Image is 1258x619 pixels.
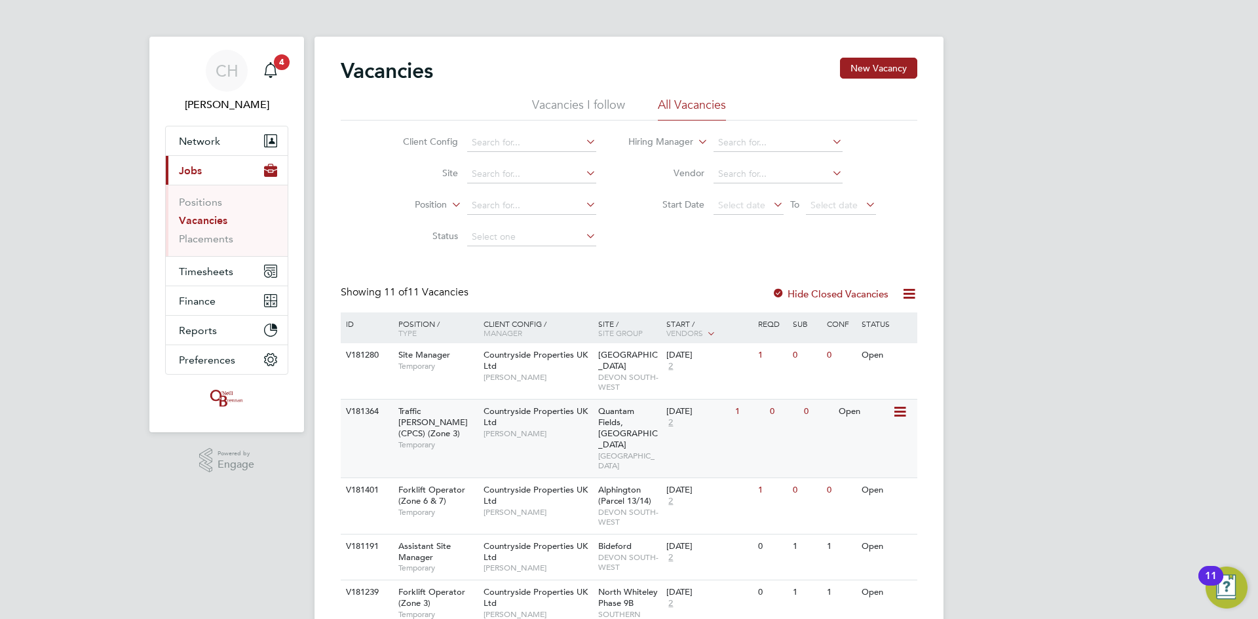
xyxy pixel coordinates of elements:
[398,328,417,338] span: Type
[343,478,389,502] div: V181401
[166,345,288,374] button: Preferences
[383,136,458,147] label: Client Config
[166,156,288,185] button: Jobs
[389,312,480,344] div: Position /
[790,535,824,559] div: 1
[666,485,752,496] div: [DATE]
[666,361,675,372] span: 2
[824,343,858,367] div: 0
[484,507,592,517] span: [PERSON_NAME]
[666,496,675,507] span: 2
[343,400,389,424] div: V181364
[598,507,660,527] span: DEVON SOUTH-WEST
[165,50,288,113] a: CH[PERSON_NAME]
[257,50,284,92] a: 4
[598,328,643,338] span: Site Group
[398,349,450,360] span: Site Manager
[484,405,588,428] span: Countryside Properties UK Ltd
[755,580,789,605] div: 0
[341,286,471,299] div: Showing
[274,54,290,70] span: 4
[1206,567,1248,609] button: Open Resource Center, 11 new notifications
[165,97,288,113] span: Ciaran Hoey
[165,388,288,409] a: Go to home page
[149,37,304,432] nav: Main navigation
[343,535,389,559] div: V181191
[755,343,789,367] div: 1
[484,428,592,439] span: [PERSON_NAME]
[666,541,752,552] div: [DATE]
[858,535,915,559] div: Open
[858,478,915,502] div: Open
[858,312,915,335] div: Status
[208,388,246,409] img: oneillandbrennan-logo-retina.png
[179,324,217,337] span: Reports
[824,535,858,559] div: 1
[398,361,477,371] span: Temporary
[199,448,255,473] a: Powered byEngage
[666,552,675,563] span: 2
[858,343,915,367] div: Open
[666,598,675,609] span: 2
[179,196,222,208] a: Positions
[790,580,824,605] div: 1
[718,199,765,211] span: Select date
[484,586,588,609] span: Countryside Properties UK Ltd
[480,312,595,344] div: Client Config /
[372,198,447,212] label: Position
[166,185,288,256] div: Jobs
[484,349,588,371] span: Countryside Properties UK Ltd
[179,214,227,227] a: Vacancies
[484,540,588,563] span: Countryside Properties UK Ltd
[179,265,233,278] span: Timesheets
[484,563,592,573] span: [PERSON_NAME]
[810,199,858,211] span: Select date
[824,312,858,335] div: Conf
[484,372,592,383] span: [PERSON_NAME]
[824,478,858,502] div: 0
[398,586,465,609] span: Forklift Operator (Zone 3)
[343,343,389,367] div: V181280
[714,134,843,152] input: Search for...
[786,196,803,213] span: To
[598,552,660,572] span: DEVON SOUTH-WEST
[398,440,477,450] span: Temporary
[484,484,588,506] span: Countryside Properties UK Ltd
[666,350,752,361] div: [DATE]
[216,62,238,79] span: CH
[398,540,451,563] span: Assistant Site Manager
[166,316,288,345] button: Reports
[772,288,888,300] label: Hide Closed Vacancies
[166,286,288,315] button: Finance
[467,228,596,246] input: Select one
[343,312,389,335] div: ID
[790,312,824,335] div: Sub
[598,484,651,506] span: Alphington (Parcel 13/14)
[467,165,596,183] input: Search for...
[398,563,477,573] span: Temporary
[467,134,596,152] input: Search for...
[755,478,789,502] div: 1
[824,580,858,605] div: 1
[484,328,522,338] span: Manager
[658,97,726,121] li: All Vacancies
[663,312,755,345] div: Start /
[341,58,433,84] h2: Vacancies
[598,586,658,609] span: North Whiteley Phase 9B
[383,167,458,179] label: Site
[666,417,675,428] span: 2
[858,580,915,605] div: Open
[598,451,660,471] span: [GEOGRAPHIC_DATA]
[714,165,843,183] input: Search for...
[755,312,789,335] div: Reqd
[179,354,235,366] span: Preferences
[179,295,216,307] span: Finance
[598,540,632,552] span: Bideford
[179,135,220,147] span: Network
[166,126,288,155] button: Network
[398,484,465,506] span: Forklift Operator (Zone 6 & 7)
[835,400,892,424] div: Open
[629,167,704,179] label: Vendor
[467,197,596,215] input: Search for...
[383,230,458,242] label: Status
